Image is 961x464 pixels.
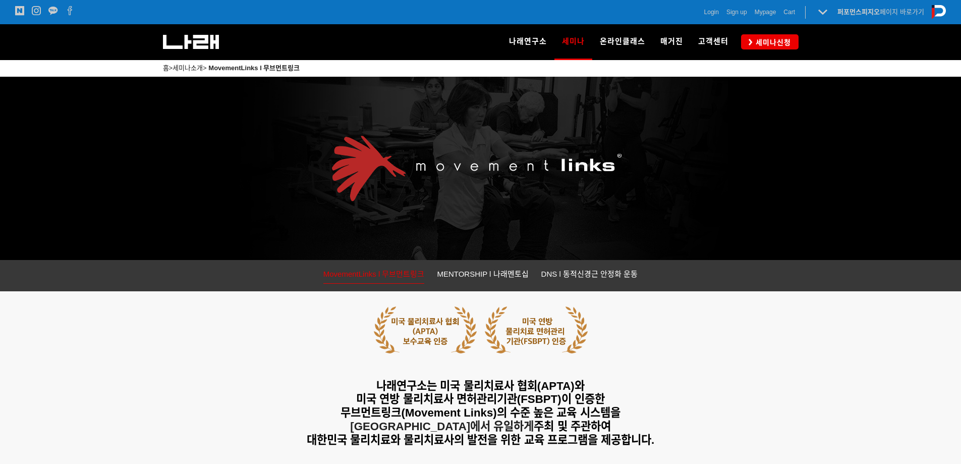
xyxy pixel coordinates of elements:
[554,24,592,60] a: 세미나
[534,420,610,433] span: 주최 및 주관하여
[501,24,554,60] a: 나래연구소
[307,434,655,446] span: 대한민국 물리치료와 물리치료사의 발전을 위한 교육 프로그램을 제공합니다.
[341,406,620,419] span: 무브먼트링크(Movement Links)의 수준 높은 교육 시스템을
[541,270,638,278] span: DNS l 동적신경근 안정화 운동
[437,270,528,278] span: MENTORSHIP l 나래멘토십
[173,64,203,72] a: 세미나소개
[374,306,588,353] img: 5cb643d1b3402.png
[837,8,924,16] a: 퍼포먼스피지오페이지 바로가기
[698,37,728,46] span: 고객센터
[592,24,653,60] a: 온라인클래스
[323,270,425,278] span: MovementLinks l 무브먼트링크
[356,393,605,405] span: 미국 연방 물리치료사 면허관리기관(FSBPT)이 인증한
[562,33,585,49] span: 세미나
[660,37,683,46] span: 매거진
[741,34,799,49] a: 세미나신청
[437,268,528,283] a: MENTORSHIP l 나래멘토십
[837,8,880,16] strong: 퍼포먼스피지오
[653,24,691,60] a: 매거진
[208,64,300,72] a: MovementLinks l 무브먼트링크
[783,7,795,17] a: Cart
[163,63,799,74] p: > >
[376,380,584,392] span: 나래연구소는 미국 물리치료사 협회(APTA)와
[509,37,547,46] span: 나래연구소
[726,7,747,17] a: Sign up
[600,37,645,46] span: 온라인클래스
[704,7,719,17] a: Login
[755,7,776,17] a: Mypage
[350,420,534,433] strong: [GEOGRAPHIC_DATA]에서 유일하게
[323,268,425,284] a: MovementLinks l 무브먼트링크
[163,64,169,72] a: 홈
[753,37,791,47] span: 세미나신청
[691,24,736,60] a: 고객센터
[541,268,638,283] a: DNS l 동적신경근 안정화 운동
